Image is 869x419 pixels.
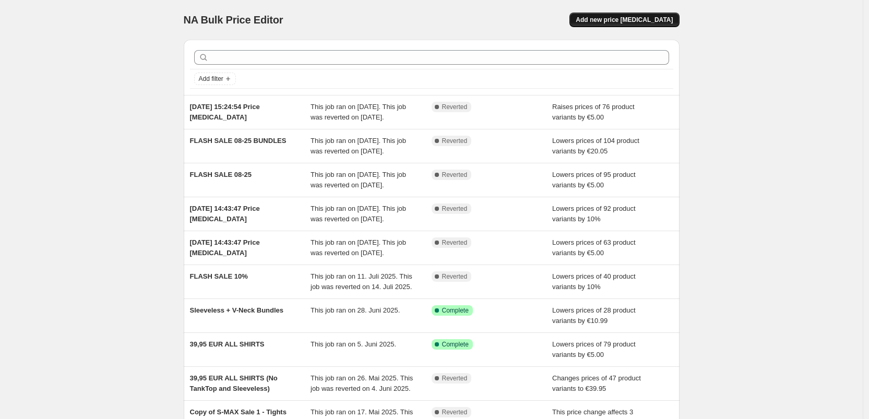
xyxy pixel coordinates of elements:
[311,340,396,348] span: This job ran on 5. Juni 2025.
[442,272,468,281] span: Reverted
[190,408,287,416] span: Copy of S-MAX Sale 1 - Tights
[442,374,468,382] span: Reverted
[311,272,412,291] span: This job ran on 11. Juli 2025. This job was reverted on 14. Juli 2025.
[442,171,468,179] span: Reverted
[190,171,252,178] span: FLASH SALE 08-25
[552,171,636,189] span: Lowers prices of 95 product variants by €5.00
[190,137,287,145] span: FLASH SALE 08-25 BUNDLES
[190,238,260,257] span: [DATE] 14:43:47 Price [MEDICAL_DATA]
[442,340,469,349] span: Complete
[311,306,400,314] span: This job ran on 28. Juni 2025.
[311,238,406,257] span: This job ran on [DATE]. This job was reverted on [DATE].
[569,13,679,27] button: Add new price [MEDICAL_DATA]
[442,103,468,111] span: Reverted
[576,16,673,24] span: Add new price [MEDICAL_DATA]
[552,137,639,155] span: Lowers prices of 104 product variants by €20.05
[194,73,236,85] button: Add filter
[190,103,260,121] span: [DATE] 15:24:54 Price [MEDICAL_DATA]
[442,205,468,213] span: Reverted
[442,137,468,145] span: Reverted
[311,171,406,189] span: This job ran on [DATE]. This job was reverted on [DATE].
[199,75,223,83] span: Add filter
[442,408,468,416] span: Reverted
[552,374,641,392] span: Changes prices of 47 product variants to €39.95
[190,374,278,392] span: 39,95 EUR ALL SHIRTS (No TankTop and Sleeveless)
[552,205,636,223] span: Lowers prices of 92 product variants by 10%
[311,374,413,392] span: This job ran on 26. Mai 2025. This job was reverted on 4. Juni 2025.
[311,205,406,223] span: This job ran on [DATE]. This job was reverted on [DATE].
[311,137,406,155] span: This job ran on [DATE]. This job was reverted on [DATE].
[190,306,284,314] span: Sleeveless + V-Neck Bundles
[552,340,636,358] span: Lowers prices of 79 product variants by €5.00
[552,306,636,325] span: Lowers prices of 28 product variants by €10.99
[190,205,260,223] span: [DATE] 14:43:47 Price [MEDICAL_DATA]
[190,272,248,280] span: FLASH SALE 10%
[552,272,636,291] span: Lowers prices of 40 product variants by 10%
[184,14,283,26] span: NA Bulk Price Editor
[552,238,636,257] span: Lowers prices of 63 product variants by €5.00
[190,340,265,348] span: 39,95 EUR ALL SHIRTS
[442,238,468,247] span: Reverted
[442,306,469,315] span: Complete
[552,103,635,121] span: Raises prices of 76 product variants by €5.00
[311,103,406,121] span: This job ran on [DATE]. This job was reverted on [DATE].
